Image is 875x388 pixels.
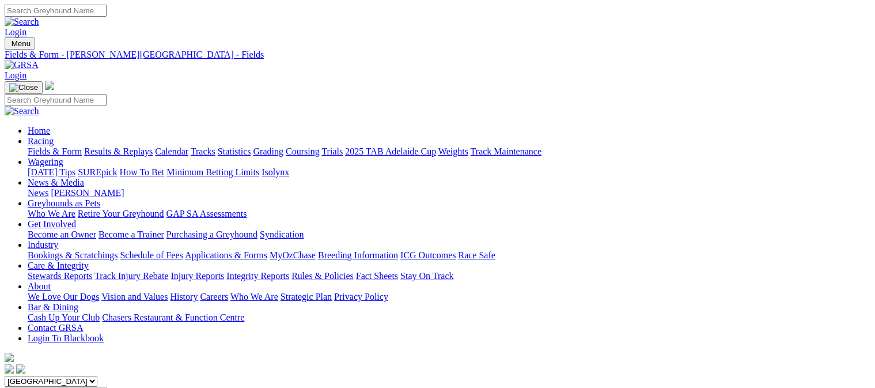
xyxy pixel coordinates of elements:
[166,167,259,177] a: Minimum Betting Limits
[28,136,54,146] a: Racing
[120,167,165,177] a: How To Bet
[471,146,541,156] a: Track Maintenance
[9,83,38,92] img: Close
[78,167,117,177] a: SUREpick
[170,292,198,302] a: History
[28,188,870,198] div: News & Media
[5,50,870,60] a: Fields & Form - [PERSON_NAME][GEOGRAPHIC_DATA] - Fields
[226,271,289,281] a: Integrity Reports
[200,292,228,302] a: Careers
[28,312,100,322] a: Cash Up Your Club
[270,250,316,260] a: MyOzChase
[5,27,26,37] a: Login
[5,37,35,50] button: Toggle navigation
[94,271,168,281] a: Track Injury Rebate
[166,229,257,239] a: Purchasing a Greyhound
[28,250,870,261] div: Industry
[99,229,164,239] a: Become a Trainer
[102,312,244,322] a: Chasers Restaurant & Function Centre
[28,126,50,135] a: Home
[230,292,278,302] a: Who We Are
[28,209,75,219] a: Who We Are
[5,353,14,362] img: logo-grsa-white.png
[334,292,388,302] a: Privacy Policy
[5,17,39,27] img: Search
[171,271,224,281] a: Injury Reports
[5,60,39,70] img: GRSA
[28,261,89,270] a: Care & Integrity
[101,292,168,302] a: Vision and Values
[28,167,75,177] a: [DATE] Tips
[321,146,343,156] a: Trials
[28,146,82,156] a: Fields & Form
[51,188,124,198] a: [PERSON_NAME]
[16,364,25,374] img: twitter.svg
[5,106,39,116] img: Search
[28,302,78,312] a: Bar & Dining
[166,209,247,219] a: GAP SA Assessments
[120,250,183,260] a: Schedule of Fees
[155,146,188,156] a: Calendar
[28,292,870,302] div: About
[28,229,96,239] a: Become an Owner
[28,146,870,157] div: Racing
[291,271,354,281] a: Rules & Policies
[78,209,164,219] a: Retire Your Greyhound
[458,250,495,260] a: Race Safe
[28,229,870,240] div: Get Involved
[28,167,870,178] div: Wagering
[5,81,43,94] button: Toggle navigation
[12,39,31,48] span: Menu
[28,250,118,260] a: Bookings & Scratchings
[262,167,289,177] a: Isolynx
[84,146,153,156] a: Results & Replays
[28,240,58,250] a: Industry
[28,178,84,187] a: News & Media
[286,146,320,156] a: Coursing
[5,5,107,17] input: Search
[5,70,26,80] a: Login
[5,364,14,374] img: facebook.svg
[28,198,100,208] a: Greyhounds as Pets
[5,94,107,106] input: Search
[28,188,48,198] a: News
[28,219,76,229] a: Get Involved
[281,292,332,302] a: Strategic Plan
[28,281,51,291] a: About
[400,271,453,281] a: Stay On Track
[28,312,870,323] div: Bar & Dining
[318,250,398,260] a: Breeding Information
[45,81,54,90] img: logo-grsa-white.png
[28,271,870,281] div: Care & Integrity
[28,292,99,302] a: We Love Our Dogs
[191,146,215,156] a: Tracks
[218,146,251,156] a: Statistics
[28,323,83,333] a: Contact GRSA
[28,333,104,343] a: Login To Blackbook
[438,146,468,156] a: Weights
[400,250,456,260] a: ICG Outcomes
[253,146,283,156] a: Grading
[345,146,436,156] a: 2025 TAB Adelaide Cup
[185,250,267,260] a: Applications & Forms
[28,209,870,219] div: Greyhounds as Pets
[260,229,304,239] a: Syndication
[28,271,92,281] a: Stewards Reports
[28,157,63,167] a: Wagering
[356,271,398,281] a: Fact Sheets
